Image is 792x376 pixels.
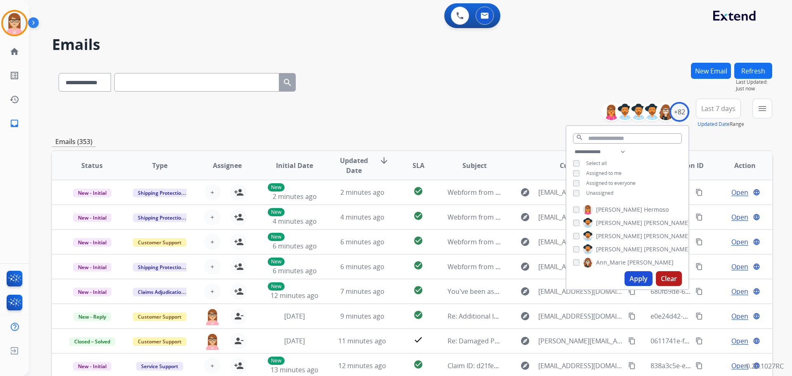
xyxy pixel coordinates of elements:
[586,160,607,167] span: Select all
[9,118,19,128] mat-icon: inbox
[283,78,292,87] mat-icon: search
[656,271,682,286] button: Clear
[644,206,669,214] span: Hermoso
[731,311,748,321] span: Open
[133,213,189,222] span: Shipping Protection
[753,288,760,295] mat-icon: language
[9,47,19,57] mat-icon: home
[669,102,689,122] div: +82
[753,263,760,270] mat-icon: language
[204,258,221,275] button: +
[731,212,748,222] span: Open
[753,189,760,196] mat-icon: language
[520,212,530,222] mat-icon: explore
[644,245,690,253] span: [PERSON_NAME]
[268,233,285,241] p: New
[234,237,244,247] mat-icon: person_add
[753,312,760,320] mat-icon: language
[538,237,623,247] span: [EMAIL_ADDRESS][DOMAIN_NAME]
[628,337,636,345] mat-icon: content_copy
[73,362,111,371] span: New - Initial
[413,211,423,221] mat-icon: check_circle
[204,234,221,250] button: +
[81,161,103,170] span: Status
[73,213,111,222] span: New - Initial
[462,161,487,170] span: Subject
[538,286,623,296] span: [EMAIL_ADDRESS][DOMAIN_NAME]
[644,219,690,227] span: [PERSON_NAME]
[234,336,244,346] mat-icon: person_remove
[73,263,111,272] span: New - Initial
[210,237,214,247] span: +
[695,337,703,345] mat-icon: content_copy
[204,333,221,350] img: agent-avatar
[340,188,384,197] span: 2 minutes ago
[520,187,530,197] mat-icon: explore
[73,238,111,247] span: New - Initial
[538,262,623,272] span: [EMAIL_ADDRESS][DOMAIN_NAME]
[596,206,642,214] span: [PERSON_NAME]
[273,217,317,226] span: 4 minutes ago
[133,263,189,272] span: Shipping Protection
[651,287,773,296] span: 680fb9de-6339-47d1-947c-49ff53c44e42
[448,287,706,296] span: You've been assigned a new service order: 10a4f2b9-81ca-4dca-a1ee-b7cc93a50009
[69,337,115,346] span: Closed – Solved
[448,188,634,197] span: Webform from [EMAIL_ADDRESS][DOMAIN_NAME] on [DATE]
[413,359,423,369] mat-icon: check_circle
[520,286,530,296] mat-icon: explore
[133,238,186,247] span: Customer Support
[210,212,214,222] span: +
[136,362,183,371] span: Service Support
[695,189,703,196] mat-icon: content_copy
[736,79,772,85] span: Last Updated:
[651,361,775,370] span: 838a3c5e-e50b-4ab0-9776-f83a4ef8c8b8
[340,262,384,271] span: 6 minutes ago
[340,213,384,222] span: 4 minutes ago
[3,12,26,35] img: avatar
[695,263,703,270] mat-icon: content_copy
[273,266,317,275] span: 6 minutes ago
[695,312,703,320] mat-icon: content_copy
[520,237,530,247] mat-icon: explore
[586,180,636,187] span: Assigned to everyone
[448,213,686,222] span: Webform from [EMAIL_ADDRESS][PERSON_NAME][DOMAIN_NAME] on [DATE]
[757,104,767,114] mat-icon: menu
[695,288,703,295] mat-icon: content_copy
[625,271,653,286] button: Apply
[273,192,317,201] span: 2 minutes ago
[379,156,389,166] mat-icon: arrow_downward
[413,310,423,320] mat-icon: check_circle
[204,209,221,225] button: +
[338,336,386,345] span: 11 minutes ago
[204,308,221,325] img: agent-avatar
[413,236,423,246] mat-icon: check_circle
[73,288,111,296] span: New - Initial
[698,121,744,128] span: Range
[9,95,19,104] mat-icon: history
[413,260,423,270] mat-icon: check_circle
[284,312,305,321] span: [DATE]
[734,63,772,79] button: Refresh
[538,311,623,321] span: [EMAIL_ADDRESS][DOMAIN_NAME]
[448,361,604,370] span: Claim ID: d21fe23d-ebe9-4e87-bb0c-ae2d596d78ce
[698,121,730,128] button: Updated Date
[268,208,285,216] p: New
[731,361,748,371] span: Open
[596,219,642,227] span: [PERSON_NAME]
[731,187,748,197] span: Open
[731,262,748,272] span: Open
[268,282,285,291] p: New
[204,184,221,201] button: +
[204,283,221,300] button: +
[538,361,623,371] span: [EMAIL_ADDRESS][DOMAIN_NAME]
[695,213,703,221] mat-icon: content_copy
[234,262,244,272] mat-icon: person_add
[628,362,636,369] mat-icon: content_copy
[705,151,772,180] th: Action
[413,285,423,295] mat-icon: check_circle
[273,241,317,251] span: 6 minutes ago
[271,365,318,374] span: 13 minutes ago
[628,312,636,320] mat-icon: content_copy
[538,212,623,222] span: [EMAIL_ADDRESS][PERSON_NAME][DOMAIN_NAME]
[213,161,242,170] span: Assignee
